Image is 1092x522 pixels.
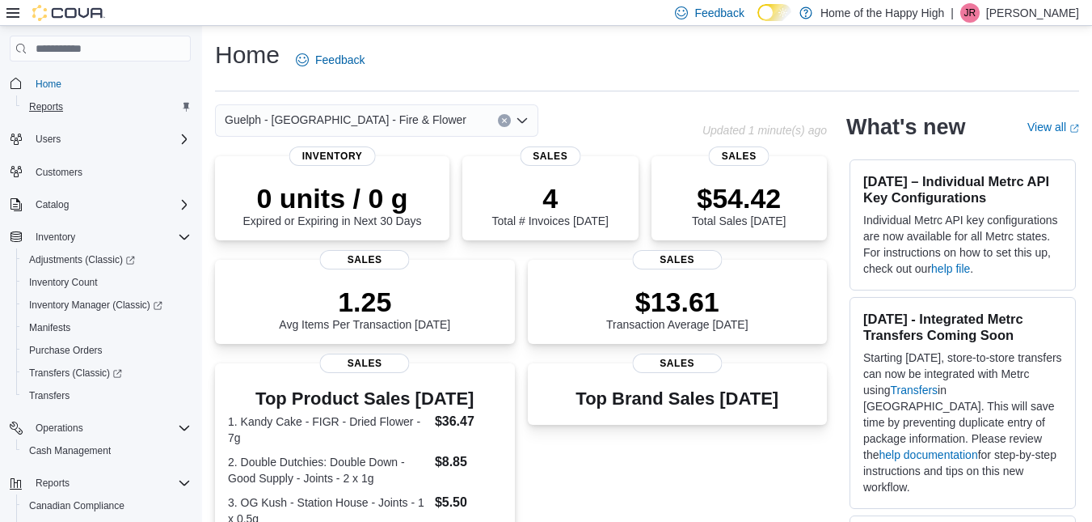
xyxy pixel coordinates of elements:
[29,195,75,214] button: Catalog
[36,422,83,435] span: Operations
[279,286,450,331] div: Avg Items Per Transaction [DATE]
[632,354,722,373] span: Sales
[29,418,191,438] span: Operations
[3,71,197,95] button: Home
[32,5,105,21] img: Cova
[3,160,197,184] button: Customers
[29,162,191,182] span: Customers
[931,262,970,275] a: help file
[16,248,197,271] a: Adjustments (Classic)
[29,418,90,438] button: Operations
[225,110,466,129] span: Guelph - [GEOGRAPHIC_DATA] - Fire & Flower
[320,250,410,269] span: Sales
[492,182,609,214] p: 4
[820,3,944,23] p: Home of the Happy High
[36,231,75,244] span: Inventory
[29,227,191,247] span: Inventory
[23,341,109,360] a: Purchase Orders
[3,128,197,151] button: Users
[757,21,758,22] span: Dark Mode
[29,321,70,334] span: Manifests
[435,493,502,512] dd: $5.50
[29,473,76,493] button: Reports
[16,339,197,362] button: Purchase Orders
[23,341,191,360] span: Purchase Orders
[986,3,1079,23] p: [PERSON_NAME]
[16,362,197,384] a: Transfers (Classic)
[846,114,965,140] h2: What's new
[289,146,376,166] span: Inventory
[692,182,786,214] p: $54.42
[1027,121,1079,134] a: View allExternal link
[23,363,129,383] a: Transfers (Classic)
[215,39,280,71] h1: Home
[23,273,191,292] span: Inventory Count
[29,444,111,457] span: Cash Management
[879,448,977,461] a: help documentation
[29,344,103,357] span: Purchase Orders
[16,294,197,316] a: Inventory Manager (Classic)
[498,114,511,127] button: Clear input
[29,389,70,402] span: Transfers
[435,452,502,472] dd: $8.85
[23,363,191,383] span: Transfers (Classic)
[863,350,1062,495] p: Starting [DATE], store-to-store transfers can now be integrated with Metrc using in [GEOGRAPHIC_D...
[863,212,1062,277] p: Individual Metrc API key configurations are now available for all Metrc states. For instructions ...
[320,354,410,373] span: Sales
[863,173,1062,206] h3: [DATE] – Individual Metrc API Key Configurations
[606,286,748,331] div: Transaction Average [DATE]
[3,193,197,216] button: Catalog
[29,227,82,247] button: Inventory
[23,97,70,117] a: Reports
[29,499,124,512] span: Canadian Compliance
[576,389,778,409] h3: Top Brand Sales [DATE]
[632,250,722,269] span: Sales
[16,439,197,462] button: Cash Management
[964,3,976,23] span: JR
[23,295,169,315] a: Inventory Manager (Classic)
[757,4,791,21] input: Dark Mode
[36,477,70,490] span: Reports
[16,271,197,294] button: Inventory Count
[29,129,67,149] button: Users
[23,295,191,315] span: Inventory Manager (Classic)
[23,318,191,337] span: Manifests
[315,52,365,68] span: Feedback
[606,286,748,318] p: $13.61
[29,253,135,266] span: Adjustments (Classic)
[29,163,89,182] a: Customers
[23,97,191,117] span: Reports
[23,441,117,460] a: Cash Management
[16,494,197,517] button: Canadian Compliance
[228,414,428,446] dt: 1. Kandy Cake - FIGR - Dried Flower - 7g
[29,276,98,289] span: Inventory Count
[520,146,580,166] span: Sales
[23,386,76,405] a: Transfers
[3,472,197,494] button: Reports
[16,384,197,407] button: Transfers
[29,74,68,94] a: Home
[23,441,191,460] span: Cash Management
[960,3,980,23] div: Jazmine Rice
[289,44,371,76] a: Feedback
[23,386,191,405] span: Transfers
[951,3,954,23] p: |
[16,95,197,118] button: Reports
[16,316,197,339] button: Manifests
[29,73,191,93] span: Home
[435,412,502,431] dd: $36.47
[243,182,422,214] p: 0 units / 0 g
[863,311,1062,343] h3: [DATE] - Integrated Metrc Transfers Coming Soon
[36,166,82,179] span: Customers
[29,473,191,493] span: Reports
[692,182,786,227] div: Total Sales [DATE]
[29,299,162,312] span: Inventory Manager (Classic)
[23,318,77,337] a: Manifests
[709,146,769,166] span: Sales
[36,78,61,91] span: Home
[279,286,450,318] p: 1.25
[23,250,191,269] span: Adjustments (Classic)
[29,129,191,149] span: Users
[23,250,141,269] a: Adjustments (Classic)
[228,389,502,409] h3: Top Product Sales [DATE]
